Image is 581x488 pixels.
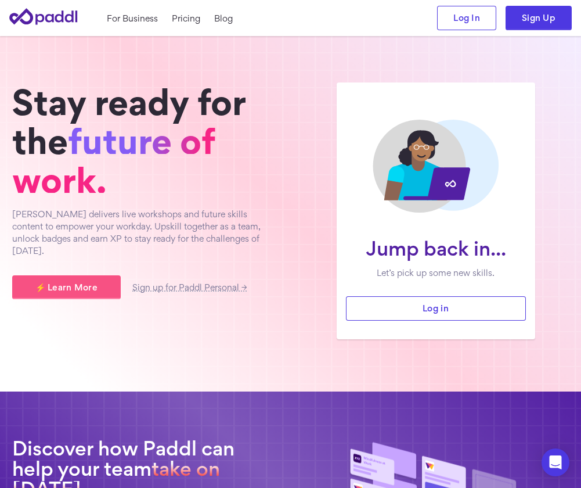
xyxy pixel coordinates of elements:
a: Pricing [172,12,200,24]
h1: Stay ready for the [12,82,279,200]
span: future of work. [12,128,215,193]
div: Open Intercom Messenger [542,448,569,476]
a: Log in [346,296,526,321]
p: [PERSON_NAME] delivers live workshops and future skills content to empower your workday. Upskill ... [12,208,279,257]
h1: Jump back in... [355,238,517,259]
p: Let’s pick up some new skills. [355,267,517,279]
a: ⚡ Learn More [12,275,121,300]
a: Sign Up [506,6,572,30]
a: For Business [107,12,158,24]
a: Sign up for Paddl Personal → [132,284,247,292]
a: Log In [437,6,496,30]
a: Blog [214,12,233,24]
